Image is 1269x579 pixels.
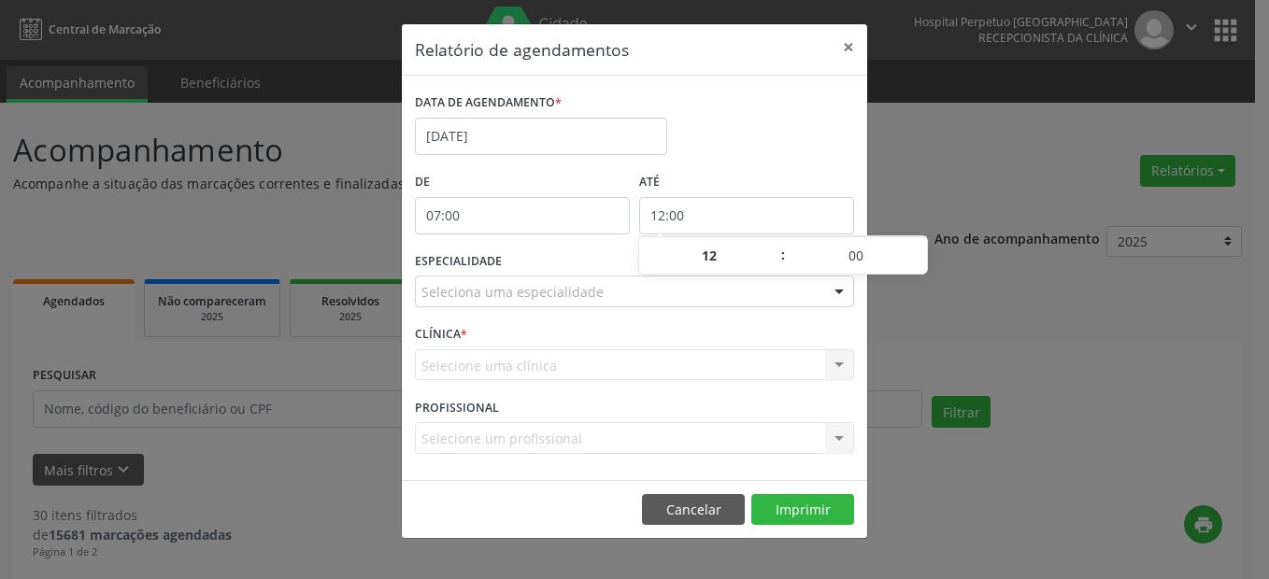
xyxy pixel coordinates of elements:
input: Selecione uma data ou intervalo [415,118,667,155]
button: Cancelar [642,494,745,526]
input: Minute [786,237,927,275]
label: PROFISSIONAL [415,393,499,422]
input: Hour [639,237,780,275]
label: ATÉ [639,168,854,197]
h5: Relatório de agendamentos [415,37,629,62]
label: CLÍNICA [415,320,467,349]
input: Selecione o horário final [639,197,854,234]
button: Imprimir [751,494,854,526]
input: Selecione o horário inicial [415,197,630,234]
label: De [415,168,630,197]
span: Seleciona uma especialidade [421,282,604,302]
span: : [780,236,786,274]
label: DATA DE AGENDAMENTO [415,89,562,118]
button: Close [830,24,867,70]
label: ESPECIALIDADE [415,247,502,276]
